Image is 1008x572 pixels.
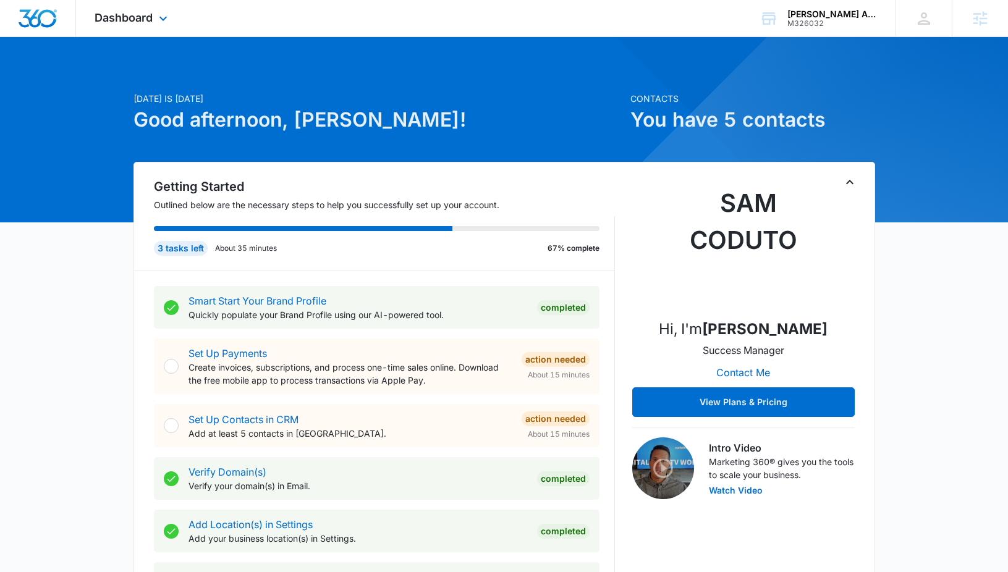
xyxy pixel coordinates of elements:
[704,358,782,387] button: Contact Me
[20,20,30,30] img: logo_orange.svg
[20,32,30,42] img: website_grey.svg
[188,427,512,440] p: Add at least 5 contacts in [GEOGRAPHIC_DATA].
[632,437,694,499] img: Intro Video
[630,105,875,135] h1: You have 5 contacts
[137,73,208,81] div: Keywords by Traffic
[123,72,133,82] img: tab_keywords_by_traffic_grey.svg
[32,32,136,42] div: Domain: [DOMAIN_NAME]
[154,177,615,196] h2: Getting Started
[630,92,875,105] p: Contacts
[188,361,512,387] p: Create invoices, subscriptions, and process one-time sales online. Download the free mobile app t...
[528,429,590,440] span: About 15 minutes
[632,387,855,417] button: View Plans & Pricing
[709,486,763,495] button: Watch Video
[188,479,527,492] p: Verify your domain(s) in Email.
[842,175,857,190] button: Toggle Collapse
[47,73,111,81] div: Domain Overview
[188,518,313,531] a: Add Location(s) in Settings
[537,524,590,539] div: Completed
[709,455,855,481] p: Marketing 360® gives you the tools to scale your business.
[522,411,590,426] div: Action Needed
[154,241,208,256] div: 3 tasks left
[702,320,828,338] strong: [PERSON_NAME]
[528,369,590,381] span: About 15 minutes
[522,352,590,367] div: Action Needed
[215,243,277,254] p: About 35 minutes
[682,185,805,308] img: Sam Coduto
[95,11,153,24] span: Dashboard
[188,295,326,307] a: Smart Start Your Brand Profile
[709,440,855,455] h3: Intro Video
[703,343,784,358] p: Success Manager
[188,308,527,321] p: Quickly populate your Brand Profile using our AI-powered tool.
[154,198,615,211] p: Outlined below are the necessary steps to help you successfully set up your account.
[787,9,878,19] div: account name
[188,413,299,426] a: Set Up Contacts in CRM
[537,471,590,486] div: Completed
[548,243,599,254] p: 67% complete
[33,72,43,82] img: tab_domain_overview_orange.svg
[188,347,267,360] a: Set Up Payments
[35,20,61,30] div: v 4.0.25
[787,19,878,28] div: account id
[659,318,828,340] p: Hi, I'm
[537,300,590,315] div: Completed
[133,92,623,105] p: [DATE] is [DATE]
[188,466,266,478] a: Verify Domain(s)
[133,105,623,135] h1: Good afternoon, [PERSON_NAME]!
[188,532,527,545] p: Add your business location(s) in Settings.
